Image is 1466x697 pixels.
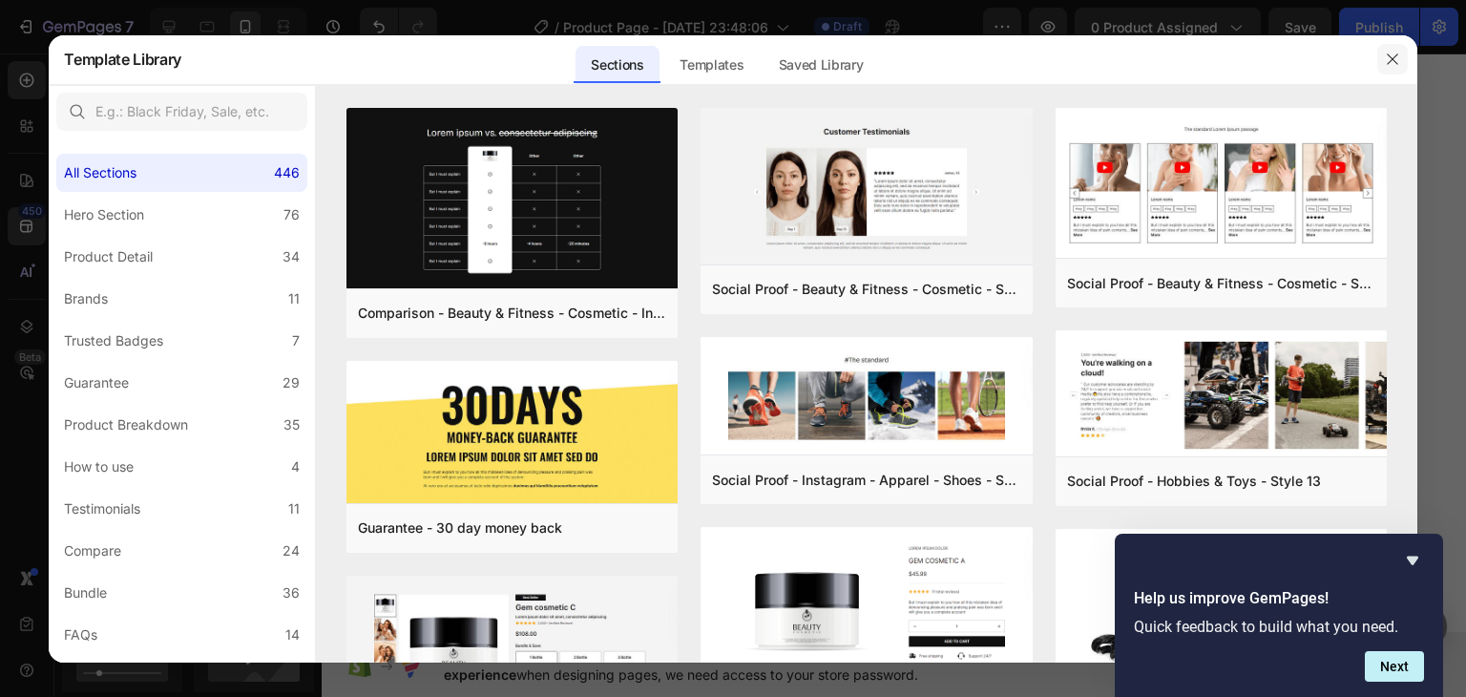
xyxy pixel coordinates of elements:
span: from URL or image [127,322,229,339]
span: Add section [16,190,107,210]
div: Trusted Badges [64,329,163,352]
div: 35 [283,413,300,436]
img: sp8.png [1056,108,1387,263]
div: Product Breakdown [64,413,188,436]
div: Testimonials [64,497,140,520]
button: Hide survey [1401,549,1424,572]
div: All Sections [64,161,136,184]
div: Social Proof - Hobbies & Toys - Style 13 [1067,470,1321,493]
div: 11 [288,287,300,310]
div: 14 [285,623,300,646]
div: Social Proof - Beauty & Fitness - Cosmetic - Style 16 [712,278,1020,301]
div: Comparison - Beauty & Fitness - Cosmetic - Ingredients - Style 19 [358,302,666,325]
div: Compare [64,539,121,562]
div: Social Proof - Instagram - Apparel - Shoes - Style 30 [712,469,1020,492]
div: Brands [64,287,108,310]
div: Guarantee [64,371,129,394]
div: 36 [283,581,300,604]
strong: GRATIS [76,96,133,113]
div: Choose templates [121,233,237,253]
img: sp30.png [701,337,1032,459]
button: Next question [1365,651,1424,682]
p: ⁠⁠⁠⁠⁠⁠⁠ [2,72,356,130]
span: inspired by CRO experts [113,257,243,274]
div: FAQs [64,623,97,646]
div: Product Detail [64,245,153,268]
div: Generate layout [129,298,229,318]
strong: CONTRAENTREGA [183,96,324,113]
div: Hero Section [64,203,144,226]
div: Saved Library [764,46,879,84]
input: E.g.: Black Friday, Sale, etc. [56,93,307,131]
div: How to use [64,455,134,478]
div: 24 [283,539,300,562]
p: Quick feedback to build what you need. [1134,618,1424,636]
strong: Envío [34,96,76,113]
div: 4 [291,455,300,478]
div: Guarantee - 30 day money back [358,517,562,539]
img: c19.png [346,108,678,292]
div: Sections [576,46,659,84]
div: 446 [274,161,300,184]
h2: Template Library [64,34,181,84]
strong: + Pago [133,96,183,113]
div: 34 [283,245,300,268]
div: Help us improve GemPages! [1134,549,1424,682]
div: Social Proof - Beauty & Fitness - Cosmetic - Style 8 [1067,272,1375,295]
div: Bundle [64,581,107,604]
img: sp13.png [1056,330,1387,460]
span: then drag & drop elements [107,387,249,404]
div: 7 [292,329,300,352]
img: sp16.png [701,108,1032,268]
div: Add blank section [121,363,238,383]
img: g30.png [346,361,678,507]
div: 29 [283,371,300,394]
div: Templates [664,46,759,84]
div: 11 [288,497,300,520]
h2: Help us improve GemPages! [1134,587,1424,610]
div: 76 [283,203,300,226]
span: iPhone 13 Mini ( 375 px) [95,10,224,29]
